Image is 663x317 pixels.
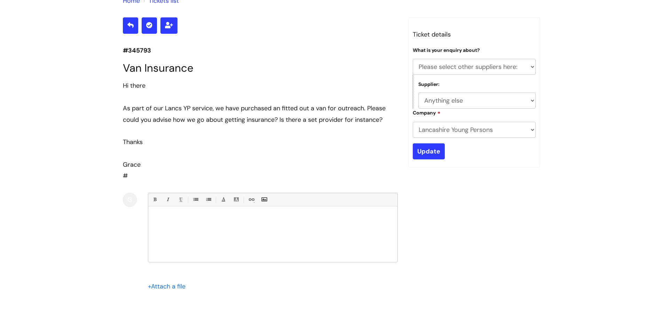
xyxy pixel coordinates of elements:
h3: Ticket details [413,29,536,40]
a: Back Color [232,195,240,204]
input: Update [413,143,445,159]
a: 1. Ordered List (Ctrl-Shift-8) [204,195,213,204]
div: G [123,193,137,207]
label: Supplier: [418,81,440,87]
p: #345793 [123,45,398,56]
div: As part of our Lancs YP service, we have purchased an fitted out a van for outreach. Please could... [123,103,398,125]
a: Link [247,195,255,204]
a: Font Color [219,195,228,204]
a: Underline(Ctrl-U) [176,195,185,204]
div: Grace [123,159,398,170]
div: Hi there [123,80,398,91]
label: What is your enquiry about? [413,47,480,53]
a: Insert Image... [260,195,268,204]
a: • Unordered List (Ctrl-Shift-7) [191,195,200,204]
a: Italic (Ctrl-I) [163,195,172,204]
div: # [123,80,398,182]
h1: Van Insurance [123,62,398,74]
div: Attach a file [148,281,190,292]
div: Thanks [123,136,398,148]
label: Company [413,109,441,116]
a: Bold (Ctrl-B) [150,195,159,204]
